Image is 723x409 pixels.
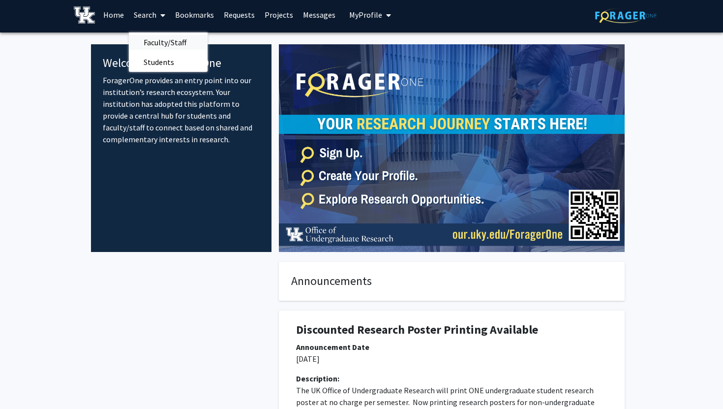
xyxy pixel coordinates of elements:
[349,10,382,20] span: My Profile
[279,44,625,252] img: Cover Image
[129,52,189,72] span: Students
[296,323,607,337] h1: Discounted Research Poster Printing Available
[296,341,607,353] div: Announcement Date
[74,6,95,24] img: University of Kentucky Logo
[296,373,607,384] div: Description:
[296,353,607,365] p: [DATE]
[7,365,42,402] iframe: Chat
[103,74,260,145] p: ForagerOne provides an entry point into our institution’s research ecosystem. Your institution ha...
[129,32,201,52] span: Faculty/Staff
[129,55,208,69] a: Students
[103,56,260,70] h4: Welcome to ForagerOne
[595,8,657,23] img: ForagerOne Logo
[129,35,208,50] a: Faculty/Staff
[291,274,612,288] h4: Announcements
